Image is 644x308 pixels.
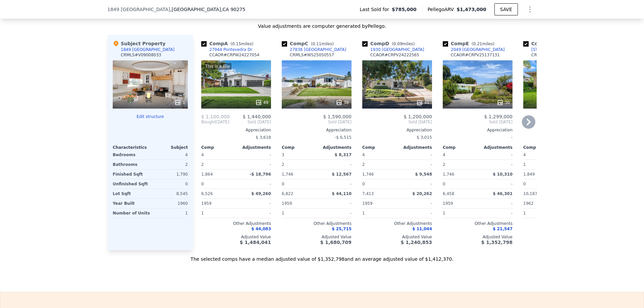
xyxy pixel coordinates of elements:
[318,160,352,169] div: -
[398,150,432,160] div: -
[282,221,352,226] div: Other Adjustments
[523,172,535,177] span: 1,849
[251,227,271,231] span: $ 44,083
[523,145,558,150] div: Comp
[479,160,513,169] div: -
[523,3,537,16] button: Show Options
[201,119,216,125] span: Bought
[318,208,352,218] div: -
[393,42,402,46] span: 0.09
[443,208,476,218] div: 1
[457,7,486,12] span: $1,473,000
[312,42,321,46] span: 0.11
[170,6,245,13] span: , [GEOGRAPHIC_DATA]
[362,160,396,169] div: 2
[469,42,497,46] span: ( miles)
[523,127,593,133] div: Appreciation
[290,47,346,52] div: 27838 [GEOGRAPHIC_DATA]
[481,240,513,245] span: $ 1,352,798
[332,191,352,196] span: $ 44,110
[473,42,482,46] span: 0.21
[237,179,271,189] div: -
[362,172,374,177] span: 1,746
[523,160,557,169] div: 1
[370,52,419,58] div: CCAOR # CRPV24222565
[332,227,352,231] span: $ 25,715
[113,208,150,218] div: Number of Units
[152,160,188,169] div: 2
[282,160,315,169] div: 2
[228,42,256,46] span: ( miles)
[204,63,231,70] div: This is a Flip
[152,199,188,208] div: 1960
[152,150,188,160] div: 4
[282,40,336,47] div: Comp C
[282,119,352,125] span: Sold [DATE]
[332,172,352,177] span: $ 12,567
[531,47,571,52] div: [STREET_ADDRESS]
[362,145,397,150] div: Comp
[443,199,476,208] div: 1959
[362,221,432,226] div: Other Adjustments
[443,133,513,142] div: -
[150,145,188,150] div: Subject
[428,6,457,13] span: Pellego ARV
[523,221,593,226] div: Other Adjustments
[404,114,432,119] span: $ 1,200,000
[443,145,478,150] div: Comp
[282,47,346,52] a: 27838 [GEOGRAPHIC_DATA]
[451,47,505,52] div: 2049 [GEOGRAPHIC_DATA]
[107,23,537,29] div: Value adjustments are computer generated by Pellego .
[401,240,432,245] span: $ 1,240,853
[443,234,513,240] div: Adjusted Value
[443,191,454,196] span: 6,458
[523,47,571,52] a: [STREET_ADDRESS]
[121,47,175,52] div: 1849 [GEOGRAPHIC_DATA]
[201,114,230,119] span: $ 1,100,000
[282,199,315,208] div: 1959
[209,47,252,52] div: 27944 Pontevedra Dr
[256,135,271,140] span: $ 3,618
[201,172,213,177] span: 1,864
[362,119,432,125] span: Sold [DATE]
[152,179,188,189] div: 0
[370,47,424,52] div: 1930 [GEOGRAPHIC_DATA]
[237,199,271,208] div: -
[243,114,271,119] span: $ 1,440,000
[113,179,149,189] div: Unfinished Sqft
[443,47,505,52] a: 2049 [GEOGRAPHIC_DATA]
[282,145,317,150] div: Comp
[320,240,352,245] span: $ 1,680,709
[221,7,246,12] span: , CA 90275
[317,145,352,150] div: Adjustments
[201,221,271,226] div: Other Adjustments
[290,52,334,58] div: CRMLS # WS25050557
[443,40,497,47] div: Comp E
[201,145,236,150] div: Comp
[113,40,165,47] div: Subject Property
[362,208,396,218] div: 1
[362,40,417,47] div: Comp D
[152,189,188,198] div: 8,545
[113,114,188,119] button: Edit structure
[398,199,432,208] div: -
[113,189,149,198] div: Lot Sqft
[113,150,149,160] div: Bedrooms
[392,6,417,13] span: $785,000
[282,191,293,196] span: 6,822
[397,145,432,150] div: Adjustments
[479,150,513,160] div: -
[282,208,315,218] div: 1
[389,42,417,46] span: ( miles)
[107,6,170,13] span: 1849 [GEOGRAPHIC_DATA]
[237,160,271,169] div: -
[323,114,352,119] span: $ 1,590,000
[523,208,557,218] div: 1
[174,99,185,106] div: 1
[308,42,336,46] span: ( miles)
[493,172,513,177] span: $ 10,310
[360,6,392,13] span: Last Sold for
[451,52,500,58] div: CCAOR # CRPV25137131
[113,199,149,208] div: Year Built
[250,172,271,177] span: -$ 18,796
